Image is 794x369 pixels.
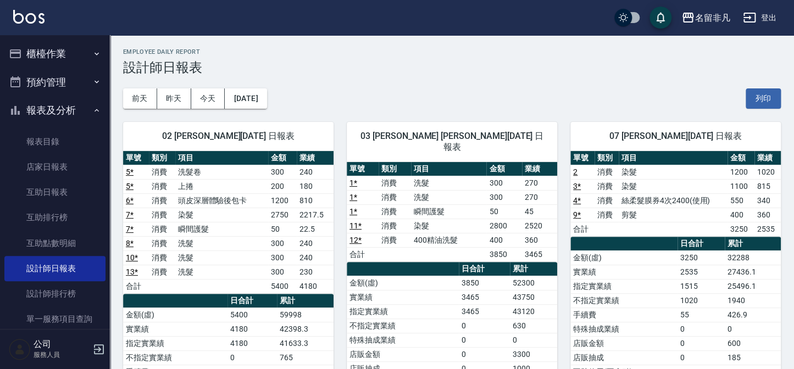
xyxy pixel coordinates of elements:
[411,233,487,247] td: 400精油洗髮
[268,208,297,222] td: 2750
[728,165,754,179] td: 1200
[728,193,754,208] td: 550
[595,151,619,165] th: 類別
[570,293,678,307] td: 不指定實業績
[678,279,725,293] td: 1515
[277,307,334,322] td: 59998
[522,176,557,190] td: 270
[4,154,106,180] a: 店家日報表
[297,193,334,208] td: 810
[123,151,149,165] th: 單號
[297,151,334,165] th: 業績
[411,190,487,204] td: 洗髮
[13,10,45,24] img: Logo
[725,293,781,307] td: 1940
[175,222,268,236] td: 瞬間護髮
[4,129,106,154] a: 報表目錄
[34,350,90,360] p: 服務人員
[379,190,410,204] td: 消費
[459,276,510,290] td: 3850
[522,219,557,233] td: 2520
[486,219,521,233] td: 2800
[149,265,175,279] td: 消費
[619,151,728,165] th: 項目
[277,322,334,336] td: 42398.3
[595,179,619,193] td: 消費
[4,180,106,205] a: 互助日報表
[570,151,595,165] th: 單號
[570,265,678,279] td: 實業績
[725,336,781,350] td: 600
[522,190,557,204] td: 270
[297,236,334,250] td: 240
[728,151,754,165] th: 金額
[4,68,106,97] button: 預約管理
[136,131,320,142] span: 02 [PERSON_NAME][DATE] 日報表
[510,304,557,318] td: 43120
[486,233,521,247] td: 400
[175,236,268,250] td: 洗髮
[754,165,781,179] td: 1020
[268,236,297,250] td: 300
[149,179,175,193] td: 消費
[347,304,459,318] td: 指定實業績
[175,208,268,222] td: 染髮
[754,208,781,222] td: 360
[411,219,487,233] td: 染髮
[728,222,754,236] td: 3250
[678,350,725,365] td: 0
[746,88,781,109] button: 列印
[277,294,334,308] th: 累計
[411,204,487,219] td: 瞬間護髮
[175,151,268,165] th: 項目
[347,318,459,333] td: 不指定實業績
[123,322,227,336] td: 實業績
[227,322,277,336] td: 4180
[486,247,521,261] td: 3850
[486,176,521,190] td: 300
[123,307,227,322] td: 金額(虛)
[297,279,334,293] td: 4180
[175,265,268,279] td: 洗髮
[573,167,578,176] a: 2
[459,304,510,318] td: 3465
[510,276,557,290] td: 52300
[595,165,619,179] td: 消費
[379,233,410,247] td: 消費
[510,318,557,333] td: 630
[297,179,334,193] td: 180
[522,204,557,219] td: 45
[725,265,781,279] td: 27436.1
[149,165,175,179] td: 消費
[678,307,725,322] td: 55
[4,281,106,306] a: 設計師排行榜
[268,265,297,279] td: 300
[347,162,557,262] table: a dense table
[486,204,521,219] td: 50
[595,193,619,208] td: 消費
[149,250,175,265] td: 消費
[123,350,227,365] td: 不指定實業績
[347,290,459,304] td: 實業績
[4,96,106,125] button: 報表及分析
[522,247,557,261] td: 3465
[459,262,510,276] th: 日合計
[459,318,510,333] td: 0
[4,256,106,281] a: 設計師日報表
[149,236,175,250] td: 消費
[678,293,725,307] td: 1020
[754,222,781,236] td: 2535
[570,307,678,322] td: 手續費
[510,262,557,276] th: 累計
[149,222,175,236] td: 消費
[175,250,268,265] td: 洗髮
[459,290,510,304] td: 3465
[268,250,297,265] td: 300
[227,350,277,365] td: 0
[360,131,544,153] span: 03 [PERSON_NAME] [PERSON_NAME][DATE] 日報表
[570,279,678,293] td: 指定實業績
[379,219,410,233] td: 消費
[595,208,619,222] td: 消費
[725,237,781,251] th: 累計
[347,347,459,361] td: 店販金額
